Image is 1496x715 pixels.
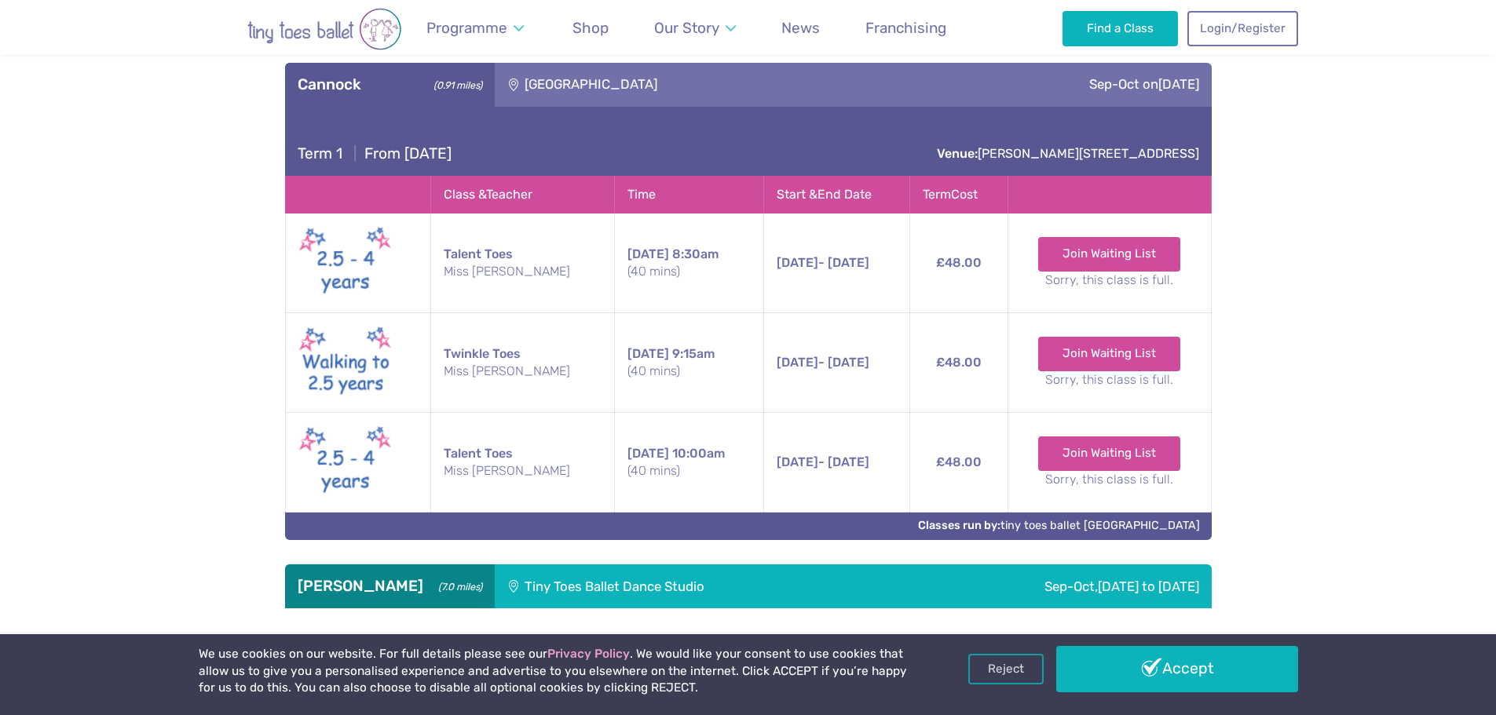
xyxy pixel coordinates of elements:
[1021,471,1198,488] small: Sorry, this class is full.
[627,446,669,461] span: [DATE]
[910,213,1008,313] td: £48.00
[1021,272,1198,289] small: Sorry, this class is full.
[430,413,615,513] td: Talent Toes
[1098,578,1199,594] span: [DATE] to [DATE]
[900,63,1212,107] div: Sep-Oct on
[910,313,1008,413] td: £48.00
[1187,11,1297,46] a: Login/Register
[777,255,818,270] span: [DATE]
[433,577,481,593] small: (7.0 miles)
[1038,436,1180,471] a: Join Waiting List
[430,213,615,313] td: Talent Toes
[495,63,900,107] div: [GEOGRAPHIC_DATA]
[419,9,532,46] a: Programme
[781,19,820,37] span: News
[910,176,1008,213] th: Term Cost
[495,564,891,608] div: Tiny Toes Ballet Dance Studio
[910,413,1008,513] td: £48.00
[777,454,869,469] span: - [DATE]
[199,646,913,697] p: We use cookies on our website. For full details please see our . We would like your consent to us...
[627,363,751,380] small: (40 mins)
[654,19,719,37] span: Our Story
[627,246,669,261] span: [DATE]
[298,144,452,163] h4: From [DATE]
[346,144,364,162] span: |
[627,346,669,361] span: [DATE]
[1038,237,1180,272] a: Join Waiting List
[918,519,1200,532] a: Classes run by:tiny toes ballet [GEOGRAPHIC_DATA]
[858,9,954,46] a: Franchising
[627,263,751,280] small: (40 mins)
[865,19,946,37] span: Franchising
[937,146,1199,161] a: Venue:[PERSON_NAME][STREET_ADDRESS]
[444,462,602,480] small: Miss [PERSON_NAME]
[444,363,602,380] small: Miss [PERSON_NAME]
[627,462,751,480] small: (40 mins)
[764,176,910,213] th: Start & End Date
[968,654,1044,684] a: Reject
[298,144,342,162] span: Term 1
[1021,371,1198,389] small: Sorry, this class is full.
[1038,337,1180,371] a: Join Waiting List
[777,355,818,370] span: [DATE]
[547,647,630,661] a: Privacy Policy
[298,75,482,94] h3: Cannock
[1158,76,1199,92] span: [DATE]
[918,519,1000,532] strong: Classes run by:
[777,255,869,270] span: - [DATE]
[937,146,978,161] strong: Venue:
[615,313,764,413] td: 9:15am
[565,9,616,46] a: Shop
[298,577,482,596] h3: [PERSON_NAME]
[1063,11,1178,46] a: Find a Class
[615,176,764,213] th: Time
[777,454,818,469] span: [DATE]
[426,19,507,37] span: Programme
[615,413,764,513] td: 10:00am
[615,213,764,313] td: 8:30am
[774,9,828,46] a: News
[430,176,615,213] th: Class & Teacher
[430,313,615,413] td: Twinkle Toes
[1056,646,1298,691] a: Accept
[428,75,481,92] small: (0.91 miles)
[572,19,609,37] span: Shop
[777,355,869,370] span: - [DATE]
[444,263,602,280] small: Miss [PERSON_NAME]
[646,9,743,46] a: Our Story
[199,8,450,50] img: tiny toes ballet
[891,564,1212,608] div: Sep-Oct,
